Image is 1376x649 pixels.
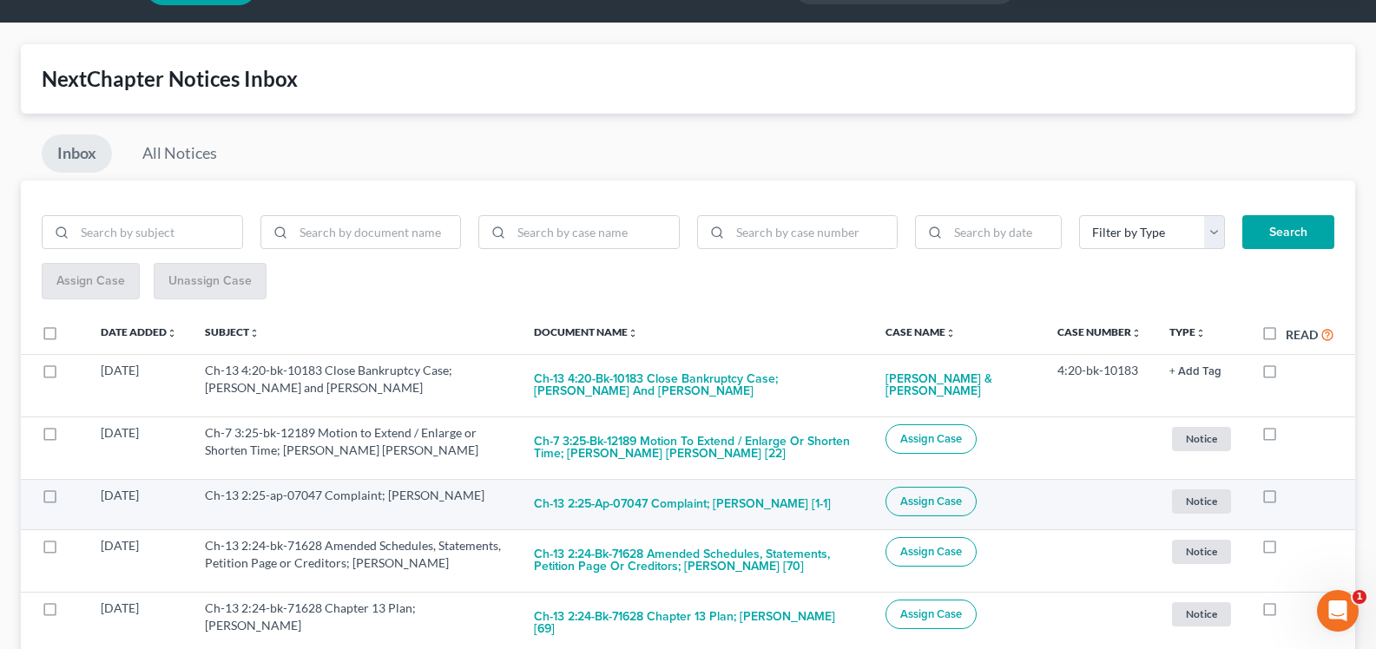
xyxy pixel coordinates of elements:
a: Notice [1169,487,1234,515]
input: Search by document name [293,216,461,249]
span: Assign Case [900,545,962,559]
span: Assign Case [900,432,962,446]
td: Ch-13 2:24-bk-71628 Amended Schedules, Statements, Petition Page or Creditors; [PERSON_NAME] [191,529,520,592]
a: Typeunfold_more [1169,325,1206,338]
td: [DATE] [87,416,191,479]
div: NextChapter Notices Inbox [42,65,1334,93]
a: Notice [1169,600,1234,628]
a: [PERSON_NAME] & [PERSON_NAME] [886,362,1030,409]
button: Ch-13 2:25-ap-07047 Complaint; [PERSON_NAME] [1-1] [534,487,831,521]
i: unfold_more [1131,328,1142,338]
td: Ch-13 2:25-ap-07047 Complaint; [PERSON_NAME] [191,479,520,529]
a: Inbox [42,134,112,173]
td: Ch-13 4:20-bk-10183 Close Bankruptcy Case; [PERSON_NAME] and [PERSON_NAME] [191,354,520,416]
input: Search by case name [511,216,679,249]
i: unfold_more [167,328,177,338]
span: Notice [1172,540,1231,563]
iframe: Intercom live chat [1317,590,1359,632]
a: Date Addedunfold_more [101,325,177,338]
span: Assign Case [900,495,962,508]
button: Assign Case [886,537,977,567]
a: + Add Tag [1169,362,1234,379]
i: unfold_more [1195,328,1206,338]
td: [DATE] [87,529,191,592]
input: Search by subject [75,216,242,249]
td: 4:20-bk-10183 [1044,354,1155,416]
button: + Add Tag [1169,366,1221,377]
span: Notice [1172,427,1231,450]
a: Case Numberunfold_more [1057,325,1142,338]
a: Case Nameunfold_more [886,325,956,338]
i: unfold_more [628,328,638,338]
a: All Notices [127,134,233,173]
button: Search [1242,215,1334,250]
input: Search by date [948,216,1061,249]
a: Notice [1169,537,1234,566]
span: Assign Case [900,607,962,621]
td: Ch-7 3:25-bk-12189 Motion to Extend / Enlarge or Shorten Time; [PERSON_NAME] [PERSON_NAME] [191,416,520,479]
button: Ch-7 3:25-bk-12189 Motion to Extend / Enlarge or Shorten Time; [PERSON_NAME] [PERSON_NAME] [22] [534,424,857,471]
button: Ch-13 4:20-bk-10183 Close Bankruptcy Case; [PERSON_NAME] and [PERSON_NAME] [534,362,857,409]
i: unfold_more [945,328,956,338]
span: 1 [1353,590,1366,604]
label: Read [1286,325,1318,344]
td: [DATE] [87,479,191,529]
button: Ch-13 2:24-bk-71628 Amended Schedules, Statements, Petition Page or Creditors; [PERSON_NAME] [70] [534,537,857,584]
button: Assign Case [886,487,977,516]
button: Assign Case [886,424,977,454]
a: Subjectunfold_more [205,325,260,338]
i: unfold_more [249,328,260,338]
a: Notice [1169,424,1234,453]
span: Notice [1172,489,1231,513]
td: [DATE] [87,354,191,416]
input: Search by case number [730,216,898,249]
a: Document Nameunfold_more [534,325,638,338]
button: Assign Case [886,600,977,629]
button: Ch-13 2:24-bk-71628 Chapter 13 Plan; [PERSON_NAME] [69] [534,600,857,646]
span: Notice [1172,602,1231,626]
